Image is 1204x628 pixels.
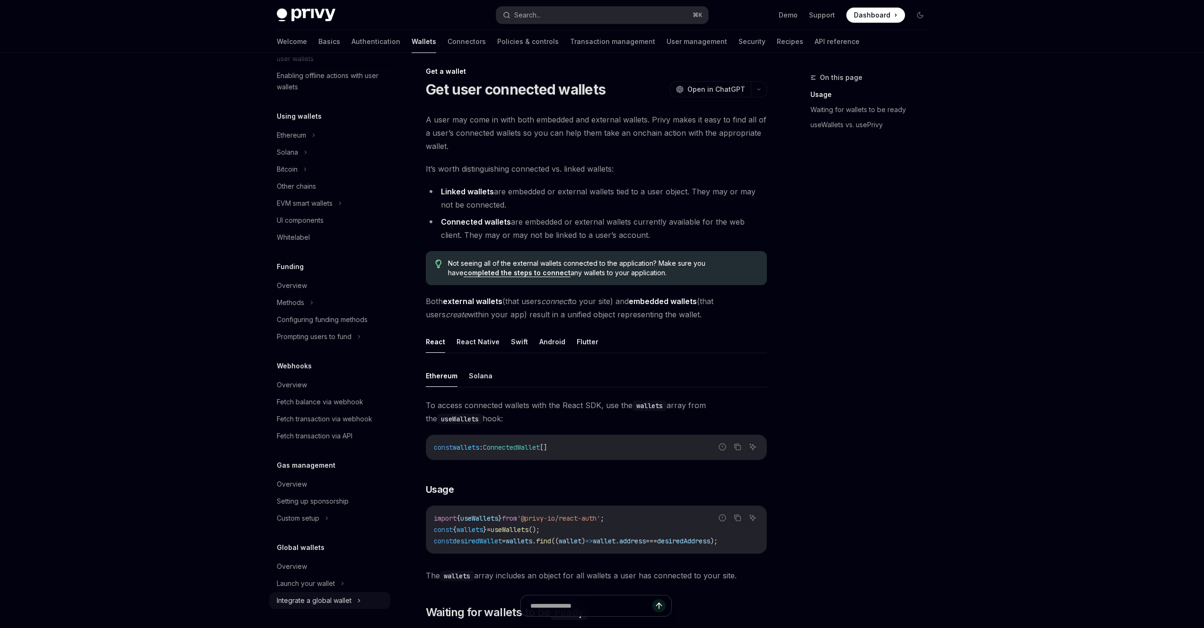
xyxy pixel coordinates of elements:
div: Prompting users to fund [277,331,352,342]
a: Wallets [412,30,436,53]
button: Flutter [577,331,598,353]
span: Open in ChatGPT [687,85,745,94]
div: EVM smart wallets [277,198,333,209]
div: Overview [277,561,307,572]
div: Whitelabel [277,232,310,243]
code: useWallets [437,414,483,424]
a: Overview [269,558,390,575]
span: import [434,514,457,523]
div: Fetch balance via webhook [277,396,363,408]
a: Waiting for wallets to be ready [810,102,935,117]
button: Report incorrect code [716,512,729,524]
span: wallet [593,537,615,545]
span: Usage [426,483,454,496]
button: Android [539,331,565,353]
span: ConnectedWallet [483,443,540,452]
a: Recipes [777,30,803,53]
a: Demo [779,10,798,20]
strong: Connected wallets [441,217,511,227]
a: Overview [269,277,390,294]
div: Overview [277,479,307,490]
a: Setting up sponsorship [269,493,390,510]
a: Basics [318,30,340,53]
span: (); [528,525,540,534]
div: Search... [514,9,541,21]
svg: Tip [435,260,442,268]
a: Overview [269,376,390,393]
span: (( [551,537,559,545]
div: Fetch transaction via webhook [277,413,372,425]
span: ⌘ K [693,11,703,19]
h5: Webhooks [277,360,312,372]
button: Ethereum [426,365,457,387]
span: [] [540,443,547,452]
a: Support [809,10,835,20]
span: wallets [453,443,479,452]
a: Other chains [269,178,390,195]
span: wallets [506,537,532,545]
span: useWallets [491,525,528,534]
span: address [619,537,646,545]
button: Open in ChatGPT [670,81,751,97]
span: wallet [559,537,581,545]
span: wallets [457,525,483,534]
button: React Native [457,331,500,353]
h5: Global wallets [277,542,325,553]
span: Dashboard [854,10,890,20]
button: Swift [511,331,528,353]
button: Search...⌘K [496,7,708,24]
a: Fetch balance via webhook [269,393,390,410]
code: wallets [440,571,474,581]
a: Fetch transaction via API [269,427,390,445]
button: Report incorrect code [716,441,729,453]
a: Dashboard [846,8,905,23]
div: Setting up sponsorship [277,496,349,507]
div: Integrate a global wallet [277,595,352,606]
a: API reference [815,30,860,53]
span: Both (that users to your site) and (that users within your app) result in a unified object repres... [426,295,767,321]
button: Copy the contents from the code block [731,441,744,453]
a: Usage [810,87,935,102]
a: Welcome [277,30,307,53]
a: Connectors [448,30,486,53]
a: UI components [269,212,390,229]
span: { [453,525,457,534]
h5: Using wallets [277,111,322,122]
span: const [434,443,453,452]
em: create [446,310,468,319]
span: A user may come in with both embedded and external wallets. Privy makes it easy to find all of a ... [426,113,767,153]
a: Whitelabel [269,229,390,246]
span: = [502,537,506,545]
button: React [426,331,445,353]
div: Solana [277,147,298,158]
div: Custom setup [277,513,319,524]
span: It’s worth distinguishing connected vs. linked wallets: [426,162,767,175]
div: Overview [277,280,307,291]
span: { [457,514,460,523]
div: Enabling offline actions with user wallets [277,70,385,93]
div: Ethereum [277,130,306,141]
em: connect [541,297,570,306]
span: find [536,537,551,545]
span: desiredWallet [453,537,502,545]
div: Methods [277,297,304,308]
span: } [498,514,502,523]
div: Launch your wallet [277,578,335,589]
a: Overview [269,476,390,493]
code: wallets [633,401,667,411]
span: } [483,525,487,534]
span: ) [581,537,585,545]
span: Not seeing all of the external wallets connected to the application? Make sure you have any walle... [448,259,757,278]
span: To access connected wallets with the React SDK, use the array from the hook: [426,399,767,425]
button: Solana [469,365,492,387]
a: Policies & controls [497,30,559,53]
h5: Gas management [277,460,335,471]
a: completed the steps to connect [464,269,571,277]
a: Fetch transaction via webhook [269,410,390,427]
a: User management [667,30,727,53]
span: useWallets [460,514,498,523]
div: Fetch transaction via API [277,430,352,442]
span: . [615,537,619,545]
div: Overview [277,379,307,391]
a: Enabling offline actions with user wallets [269,67,390,96]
